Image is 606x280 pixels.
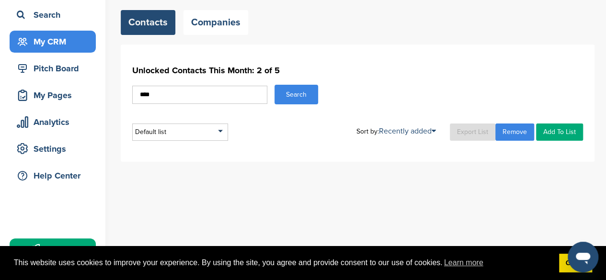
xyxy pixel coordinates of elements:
div: Upgrade [14,241,96,258]
a: My Pages [10,84,96,106]
a: Contacts [121,10,175,35]
a: Help Center [10,165,96,187]
button: Search [274,85,318,104]
div: Default list [132,123,228,141]
a: Pitch Board [10,57,96,79]
h1: Unlocked Contacts This Month: 2 of 5 [132,62,583,79]
div: Help Center [14,167,96,184]
a: Add To List [536,123,583,141]
div: My Pages [14,87,96,104]
a: Analytics [10,111,96,133]
div: Pitch Board [14,60,96,77]
a: My CRM [10,31,96,53]
div: Sort by: [356,127,436,135]
div: Settings [14,140,96,157]
a: Companies [183,10,248,35]
a: Remove [495,123,534,141]
a: Settings [10,138,96,160]
div: My CRM [14,33,96,50]
span: This website uses cookies to improve your experience. By using the site, you agree and provide co... [14,256,551,270]
div: Search [14,6,96,23]
a: Upgrade [10,238,96,260]
a: dismiss cookie message [559,254,592,273]
a: Search [10,4,96,26]
a: Export List [450,123,495,141]
div: Analytics [14,113,96,131]
a: Recently added [379,126,436,136]
iframe: Button to launch messaging window [568,242,598,272]
a: learn more about cookies [443,256,485,270]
